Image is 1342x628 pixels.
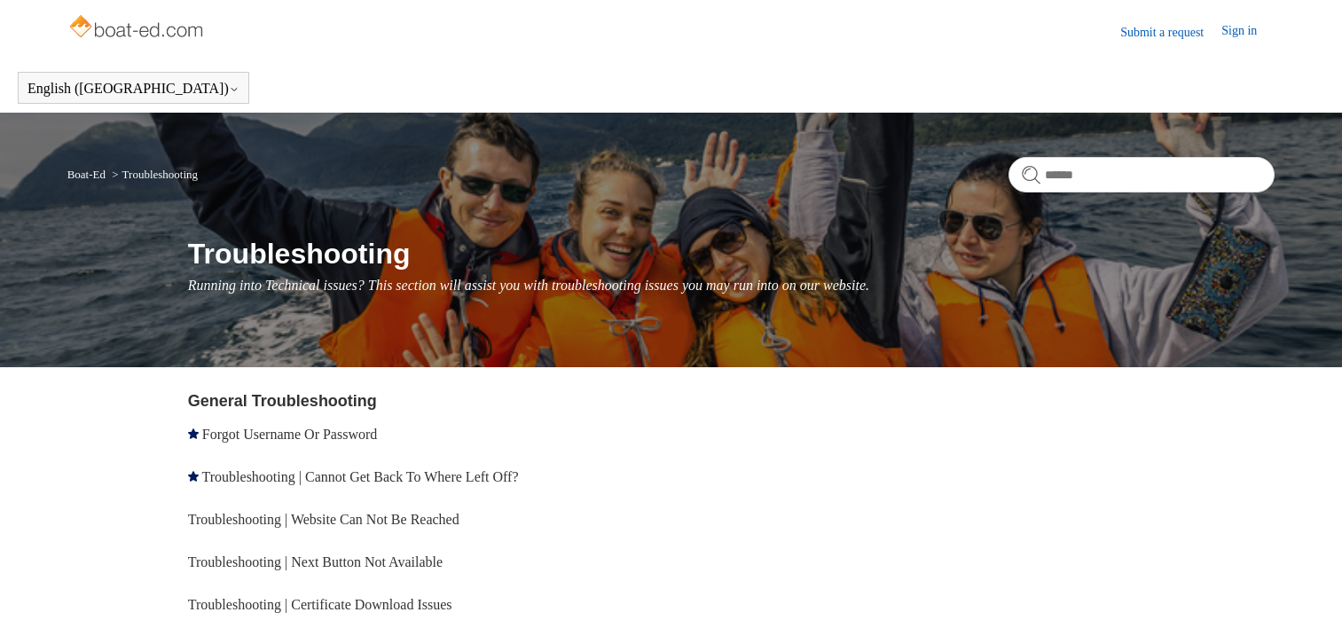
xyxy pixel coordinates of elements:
p: Running into Technical issues? This section will assist you with troubleshooting issues you may r... [188,275,1275,296]
a: Troubleshooting | Website Can Not Be Reached [188,512,459,527]
a: Troubleshooting | Cannot Get Back To Where Left Off? [202,469,519,484]
button: English ([GEOGRAPHIC_DATA]) [27,81,239,97]
li: Boat-Ed [67,168,109,181]
a: Troubleshooting | Certificate Download Issues [188,597,452,612]
a: Submit a request [1120,23,1221,42]
a: General Troubleshooting [188,392,377,410]
input: Search [1008,157,1275,192]
a: Forgot Username Or Password [202,427,377,442]
svg: Promoted article [188,428,199,439]
img: Boat-Ed Help Center home page [67,11,208,46]
svg: Promoted article [188,471,199,482]
li: Troubleshooting [108,168,198,181]
h1: Troubleshooting [188,232,1275,275]
a: Boat-Ed [67,168,106,181]
a: Troubleshooting | Next Button Not Available [188,554,443,569]
a: Sign in [1221,21,1275,43]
